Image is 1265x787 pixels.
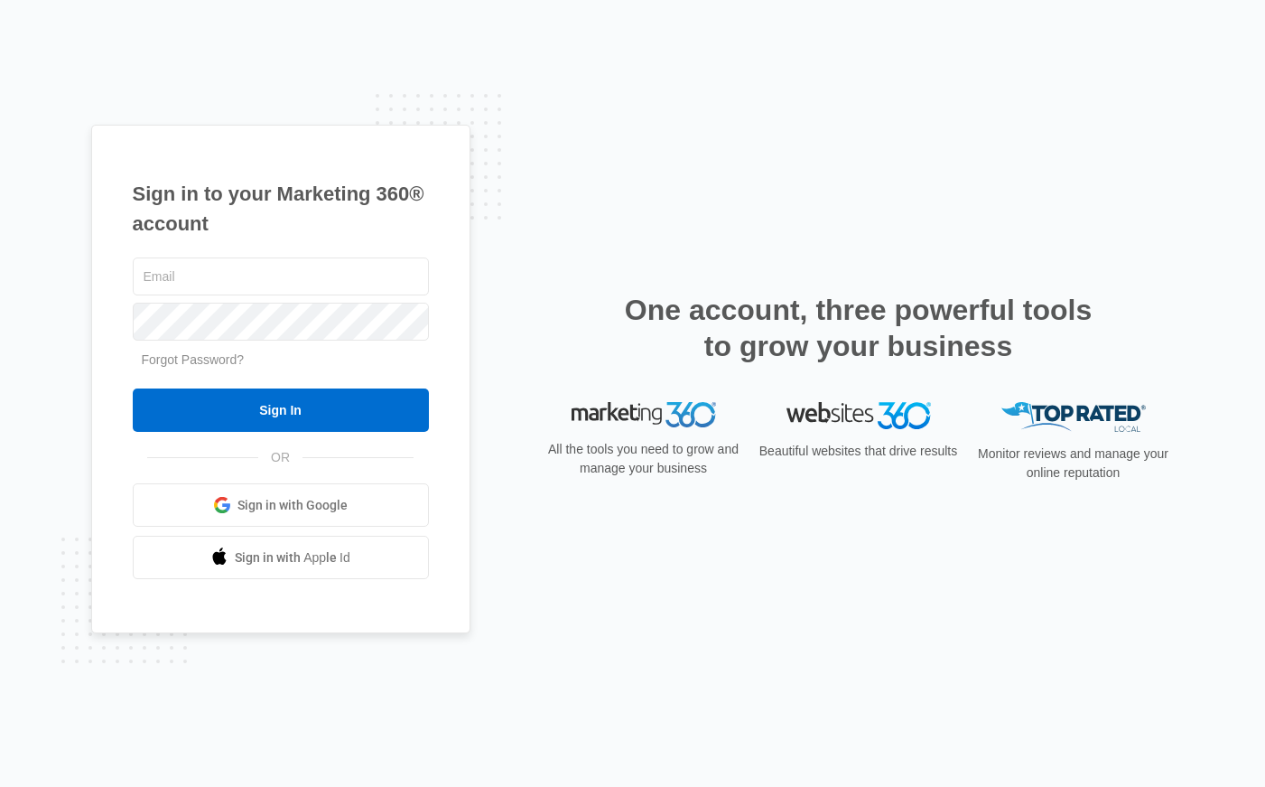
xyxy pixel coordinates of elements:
h2: One account, three powerful tools to grow your business [619,292,1098,364]
p: All the tools you need to grow and manage your business [543,440,745,478]
a: Sign in with Google [133,483,429,527]
p: Beautiful websites that drive results [758,442,960,461]
p: Monitor reviews and manage your online reputation [972,445,1175,483]
span: Sign in with Apple Id [235,548,350,567]
a: Sign in with Apple Id [133,536,429,579]
span: Sign in with Google [237,496,348,515]
img: Top Rated Local [1001,402,1146,432]
h1: Sign in to your Marketing 360® account [133,179,429,239]
img: Marketing 360 [572,402,716,427]
input: Sign In [133,389,429,432]
input: Email [133,258,429,295]
a: Forgot Password? [142,352,245,367]
span: OR [258,448,302,467]
img: Websites 360 [786,402,931,428]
